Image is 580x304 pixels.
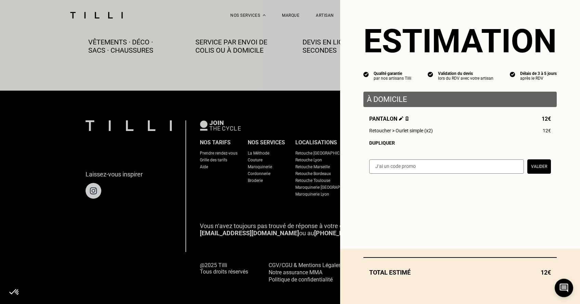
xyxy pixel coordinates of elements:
img: Éditer [399,116,403,121]
span: 12€ [541,269,551,276]
span: 12€ [542,116,551,122]
img: icon list info [363,71,369,77]
div: Total estimé [363,269,557,276]
div: Validation du devis [438,71,493,76]
div: Délais de 3 à 5 jours [520,71,557,76]
span: 12€ [543,128,551,133]
img: Supprimer [405,116,409,121]
div: par nos artisans Tilli [374,76,411,81]
span: Pantalon [369,116,409,122]
div: après le RDV [520,76,557,81]
section: Estimation [363,22,557,60]
div: lors du RDV avec votre artisan [438,76,493,81]
div: Dupliquer [369,140,551,146]
div: Qualité garantie [374,71,411,76]
span: Retoucher > Ourlet simple (x2) [369,128,433,133]
input: J‘ai un code promo [369,159,524,174]
button: Valider [527,159,551,174]
p: À domicile [367,95,553,104]
img: icon list info [428,71,433,77]
img: icon list info [510,71,515,77]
